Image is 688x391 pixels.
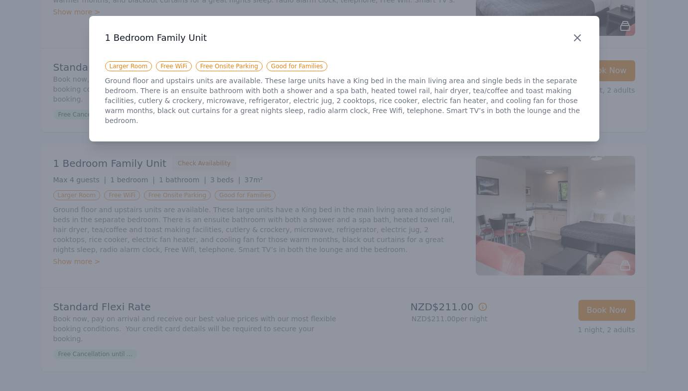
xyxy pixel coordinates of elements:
span: Good for Families [267,61,327,71]
h3: 1 Bedroom Family Unit [105,32,583,44]
span: Free WiFi [156,61,192,71]
p: Ground floor and upstairs units are available. These large units have a King bed in the main livi... [105,76,583,126]
span: Larger Room [105,61,152,71]
span: Free Onsite Parking [196,61,263,71]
